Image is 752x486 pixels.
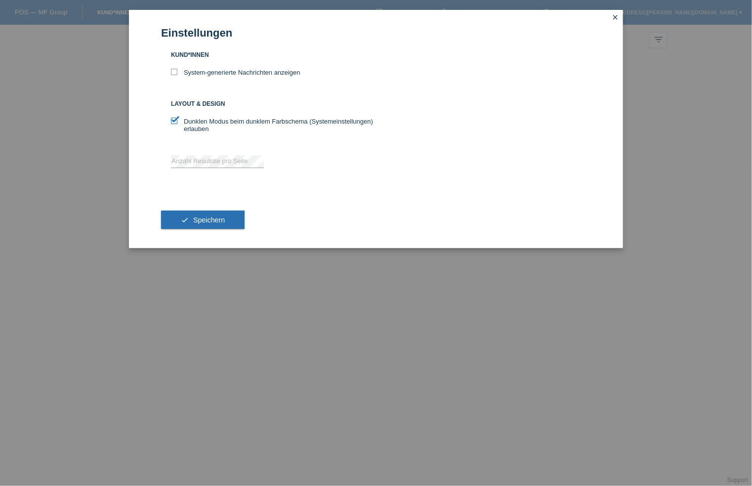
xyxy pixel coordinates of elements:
button: check Speichern [161,211,245,229]
span: Speichern [193,216,225,224]
label: System-generierte Nachrichten anzeigen [171,69,300,76]
label: Dunklen Modus beim dunklem Farbschema (Systemeinstellungen) erlauben [171,118,376,133]
i: check [181,216,189,224]
h3: Layout & Design [171,100,376,108]
i: close [611,13,619,21]
a: close [609,12,622,24]
h1: Einstellungen [161,27,591,39]
h3: Kund*innen [171,51,376,59]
